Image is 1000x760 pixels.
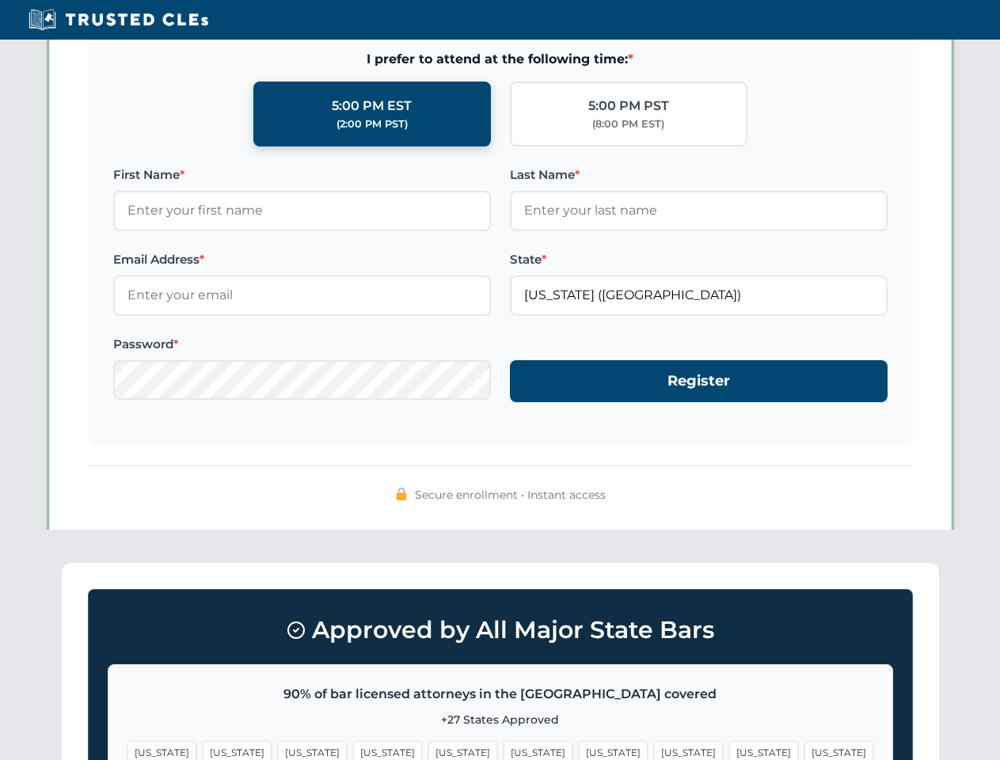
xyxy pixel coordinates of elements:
[127,711,873,728] p: +27 States Approved
[108,609,893,652] h3: Approved by All Major State Bars
[588,96,669,116] div: 5:00 PM PST
[510,360,888,402] button: Register
[113,191,491,230] input: Enter your first name
[510,275,888,315] input: Florida (FL)
[395,488,408,500] img: 🔒
[592,116,664,132] div: (8:00 PM EST)
[113,275,491,315] input: Enter your email
[24,8,213,32] img: Trusted CLEs
[127,684,873,705] p: 90% of bar licensed attorneys in the [GEOGRAPHIC_DATA] covered
[510,165,888,184] label: Last Name
[113,165,491,184] label: First Name
[332,96,412,116] div: 5:00 PM EST
[510,250,888,269] label: State
[337,116,408,132] div: (2:00 PM PST)
[113,49,888,70] span: I prefer to attend at the following time:
[415,486,606,503] span: Secure enrollment • Instant access
[113,250,491,269] label: Email Address
[510,191,888,230] input: Enter your last name
[113,335,491,354] label: Password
